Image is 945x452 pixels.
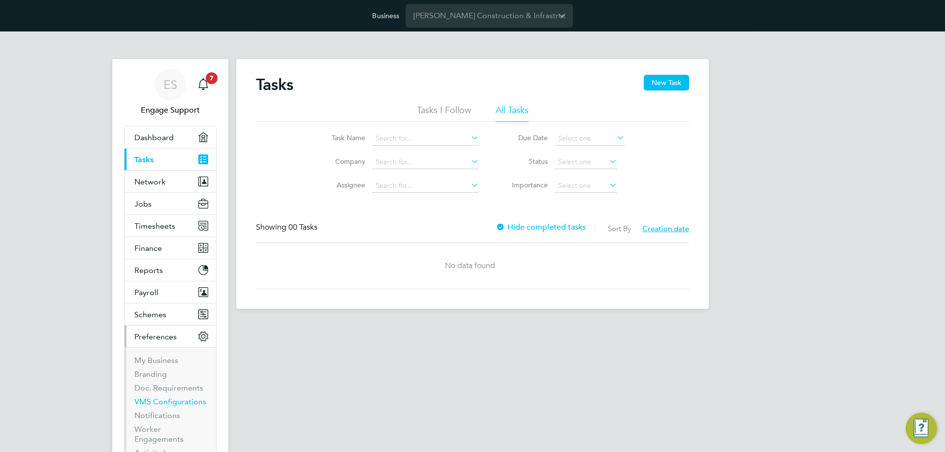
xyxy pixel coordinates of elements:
[134,310,166,319] span: Schemes
[134,199,152,209] span: Jobs
[496,104,529,122] li: All Tasks
[504,157,548,166] label: Status
[163,78,177,91] span: ES
[555,132,625,146] input: Select one
[321,157,365,166] label: Company
[134,243,162,253] span: Finance
[372,11,399,20] label: Business
[125,171,216,192] button: Network
[372,179,479,193] input: Search for...
[125,281,216,303] button: Payroll
[134,332,177,341] span: Preferences
[256,75,293,94] h2: Tasks
[256,261,684,271] div: No data found
[134,411,180,420] a: Notifications
[555,179,617,193] input: Select one
[134,221,175,231] span: Timesheets
[125,303,216,325] button: Schemes
[134,155,154,164] span: Tasks
[125,149,216,170] a: Tasks
[125,193,216,214] button: Jobs
[642,224,689,233] span: Creation date
[321,133,365,142] label: Task Name
[134,369,167,379] a: Branding
[608,224,631,233] label: Sort By
[125,326,216,347] button: Preferences
[321,181,365,189] label: Assignee
[134,397,206,406] a: VMS Configurations
[134,356,178,365] a: My Business
[124,69,217,116] a: ESEngage Support
[504,181,548,189] label: Importance
[496,222,586,232] label: Hide completed tasks
[134,133,174,142] span: Dashboard
[124,104,217,116] span: Engage Support
[372,132,479,146] input: Search for...
[193,69,213,100] a: 7
[125,126,216,148] a: Dashboard
[125,237,216,259] button: Finance
[504,133,548,142] label: Due Date
[134,177,165,186] span: Network
[906,413,937,444] button: Engage Resource Center
[134,383,203,392] a: Doc. Requirements
[134,266,163,275] span: Reports
[125,215,216,237] button: Timesheets
[288,222,317,232] span: 00 Tasks
[417,104,471,122] li: Tasks I Follow
[256,222,319,233] div: Showing
[206,72,218,84] span: 7
[372,155,479,169] input: Search for...
[644,75,689,90] button: New Task
[125,259,216,281] button: Reports
[134,424,184,444] a: Worker Engagements
[134,288,158,297] span: Payroll
[555,155,617,169] input: Select one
